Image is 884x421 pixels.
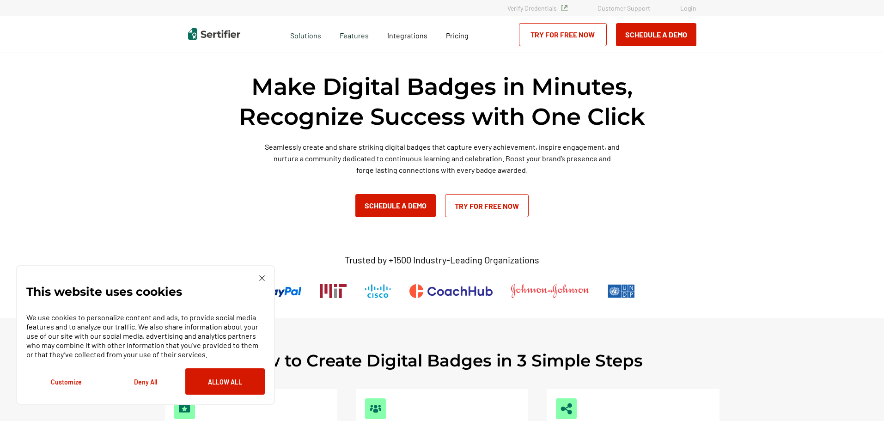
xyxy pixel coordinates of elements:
[188,72,696,132] h1: Make Digital Badges in Minutes, Recognize Success with One Click
[511,284,589,298] img: Johnson & Johnson
[370,403,381,415] img: Issue Image
[507,4,567,12] a: Verify Credentials
[365,284,391,298] img: Cisco
[188,28,240,40] img: Sertifier | Digital Credentialing Platform
[446,29,469,40] a: Pricing
[561,403,572,415] img: Manage Image
[179,403,190,415] img: Design Image
[26,313,265,359] p: We use cookies to personalize content and ads, to provide social media features and to analyze ou...
[387,31,427,40] span: Integrations
[26,368,106,395] button: Customize
[519,23,607,46] a: Try for Free Now
[290,29,321,40] span: Solutions
[561,5,567,11] img: Verified
[446,31,469,40] span: Pricing
[249,284,301,298] img: PayPal
[26,287,182,296] p: This website uses cookies
[259,275,265,281] img: Cookie Popup Close
[241,350,643,371] h2: How to Create Digital Badges in 3 Simple Steps
[185,368,265,395] button: Allow All
[597,4,650,12] a: Customer Support
[680,4,696,12] a: Login
[387,29,427,40] a: Integrations
[320,284,347,298] img: Massachusetts Institute of Technology
[264,141,620,176] p: Seamlessly create and share striking digital badges that capture every achievement, inspire engag...
[409,284,493,298] img: CoachHub
[340,29,369,40] span: Features
[345,254,539,266] p: Trusted by +1500 Industry-Leading Organizations
[445,194,529,217] a: Try for Free Now
[355,194,436,217] button: Schedule a Demo
[608,284,635,298] img: UNDP
[106,368,185,395] button: Deny All
[616,23,696,46] button: Schedule a Demo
